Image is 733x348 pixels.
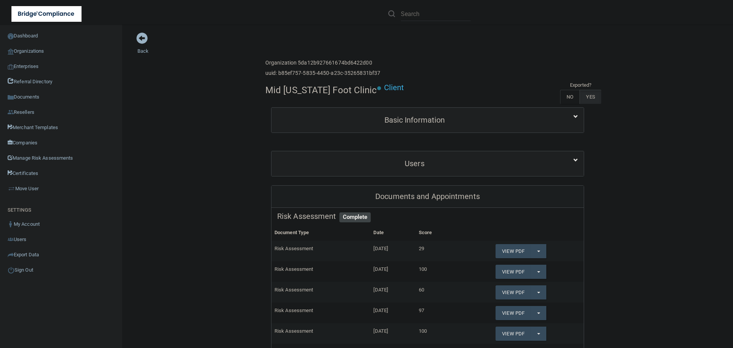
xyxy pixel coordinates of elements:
td: Risk Assessment [271,261,370,282]
td: [DATE] [370,303,415,323]
h5: Basic Information [277,116,552,124]
img: organization-icon.f8decf85.png [8,49,14,55]
img: ic_user_dark.df1a06c3.png [8,221,14,227]
label: YES [580,90,601,104]
div: Documents and Appointments [271,186,584,208]
td: 97 [416,303,459,323]
img: enterprise.0d942306.png [8,64,14,70]
img: ic_power_dark.7ecde6b1.png [8,267,15,274]
img: briefcase.64adab9b.png [8,185,15,193]
td: Risk Assessment [271,241,370,261]
input: Search [401,7,471,21]
td: Risk Assessment [271,303,370,323]
h4: Mid [US_STATE] Foot Clinic [265,85,377,95]
img: icon-documents.8dae5593.png [8,94,14,100]
p: Client [384,81,404,95]
label: NO [560,90,580,104]
th: Score [416,225,459,241]
label: SETTINGS [8,206,31,215]
td: Risk Assessment [271,282,370,303]
td: [DATE] [370,241,415,261]
a: View PDF [496,244,531,258]
h5: Users [277,159,552,168]
a: Back [137,39,149,54]
td: 60 [416,282,459,303]
td: Risk Assessment [271,323,370,343]
td: 100 [416,323,459,343]
a: Users [277,155,578,172]
th: Document Type [271,225,370,241]
td: 100 [416,261,459,282]
img: ic_reseller.de258add.png [8,109,14,115]
td: 29 [416,241,459,261]
img: ic_dashboard_dark.d01f4a41.png [8,33,14,39]
img: icon-users.e205127d.png [8,236,14,243]
a: View PDF [496,265,531,279]
td: [DATE] [370,282,415,303]
td: [DATE] [370,261,415,282]
th: Date [370,225,415,241]
img: icon-export.b9366987.png [8,252,14,258]
a: View PDF [496,306,531,320]
a: Basic Information [277,112,578,129]
a: View PDF [496,285,531,299]
a: View PDF [496,327,531,341]
img: ic-search.3b580494.png [388,10,395,17]
img: bridge_compliance_login_screen.278c3ca4.svg [11,6,82,22]
td: [DATE] [370,323,415,343]
td: Exported? [560,81,601,90]
h6: uuid: b85ef757-5835-4450-a23c-35265831bf37 [265,70,380,76]
span: Complete [339,212,371,222]
h6: Organization 5da12b927661674bd6422d00 [265,60,380,66]
h5: Risk Assessment [277,212,578,220]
